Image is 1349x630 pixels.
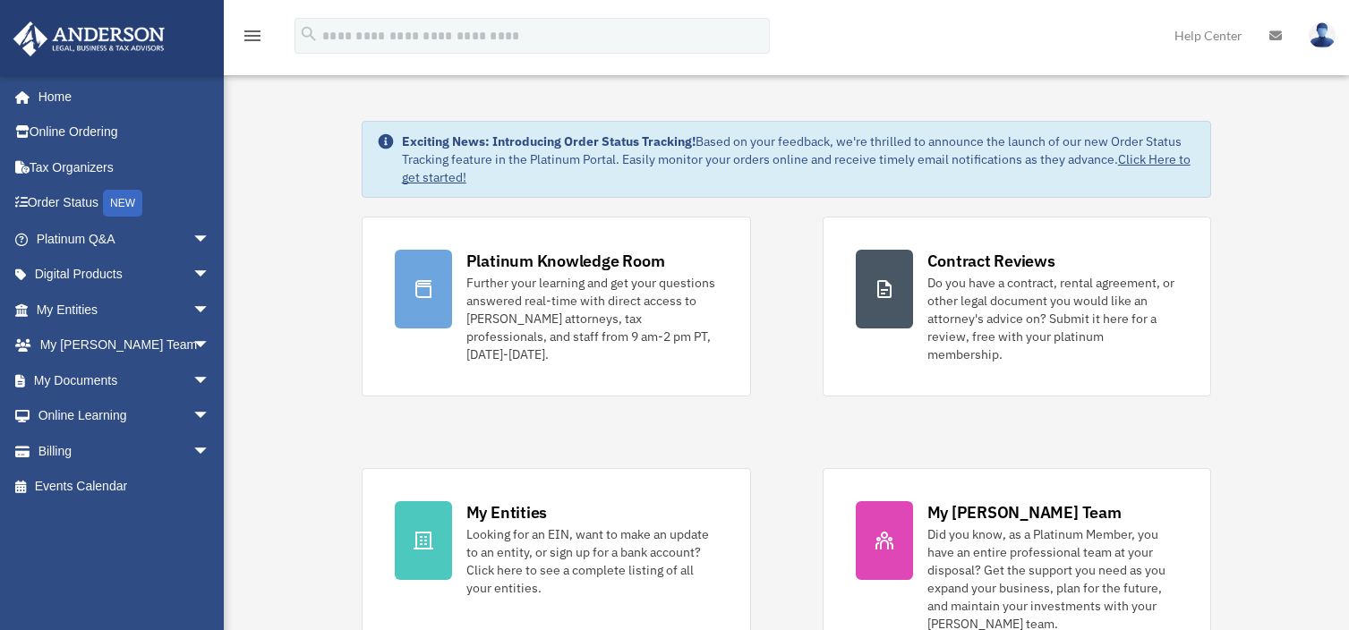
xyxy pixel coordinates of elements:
[13,257,237,293] a: Digital Productsarrow_drop_down
[192,362,228,399] span: arrow_drop_down
[192,328,228,364] span: arrow_drop_down
[192,433,228,470] span: arrow_drop_down
[103,190,142,217] div: NEW
[299,24,319,44] i: search
[466,525,718,597] div: Looking for an EIN, want to make an update to an entity, or sign up for a bank account? Click her...
[927,501,1122,524] div: My [PERSON_NAME] Team
[13,221,237,257] a: Platinum Q&Aarrow_drop_down
[8,21,170,56] img: Anderson Advisors Platinum Portal
[13,398,237,434] a: Online Learningarrow_drop_down
[13,433,237,469] a: Billingarrow_drop_down
[362,217,751,396] a: Platinum Knowledge Room Further your learning and get your questions answered real-time with dire...
[402,132,1197,186] div: Based on your feedback, we're thrilled to announce the launch of our new Order Status Tracking fe...
[13,79,228,115] a: Home
[466,250,665,272] div: Platinum Knowledge Room
[402,151,1191,185] a: Click Here to get started!
[192,292,228,328] span: arrow_drop_down
[927,274,1179,363] div: Do you have a contract, rental agreement, or other legal document you would like an attorney's ad...
[402,133,696,149] strong: Exciting News: Introducing Order Status Tracking!
[13,115,237,150] a: Online Ordering
[13,328,237,363] a: My [PERSON_NAME] Teamarrow_drop_down
[242,31,263,47] a: menu
[13,362,237,398] a: My Documentsarrow_drop_down
[466,501,547,524] div: My Entities
[823,217,1212,396] a: Contract Reviews Do you have a contract, rental agreement, or other legal document you would like...
[13,149,237,185] a: Tax Organizers
[13,292,237,328] a: My Entitiesarrow_drop_down
[13,469,237,505] a: Events Calendar
[192,221,228,258] span: arrow_drop_down
[927,250,1055,272] div: Contract Reviews
[192,257,228,294] span: arrow_drop_down
[13,185,237,222] a: Order StatusNEW
[466,274,718,363] div: Further your learning and get your questions answered real-time with direct access to [PERSON_NAM...
[1309,22,1336,48] img: User Pic
[192,398,228,435] span: arrow_drop_down
[242,25,263,47] i: menu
